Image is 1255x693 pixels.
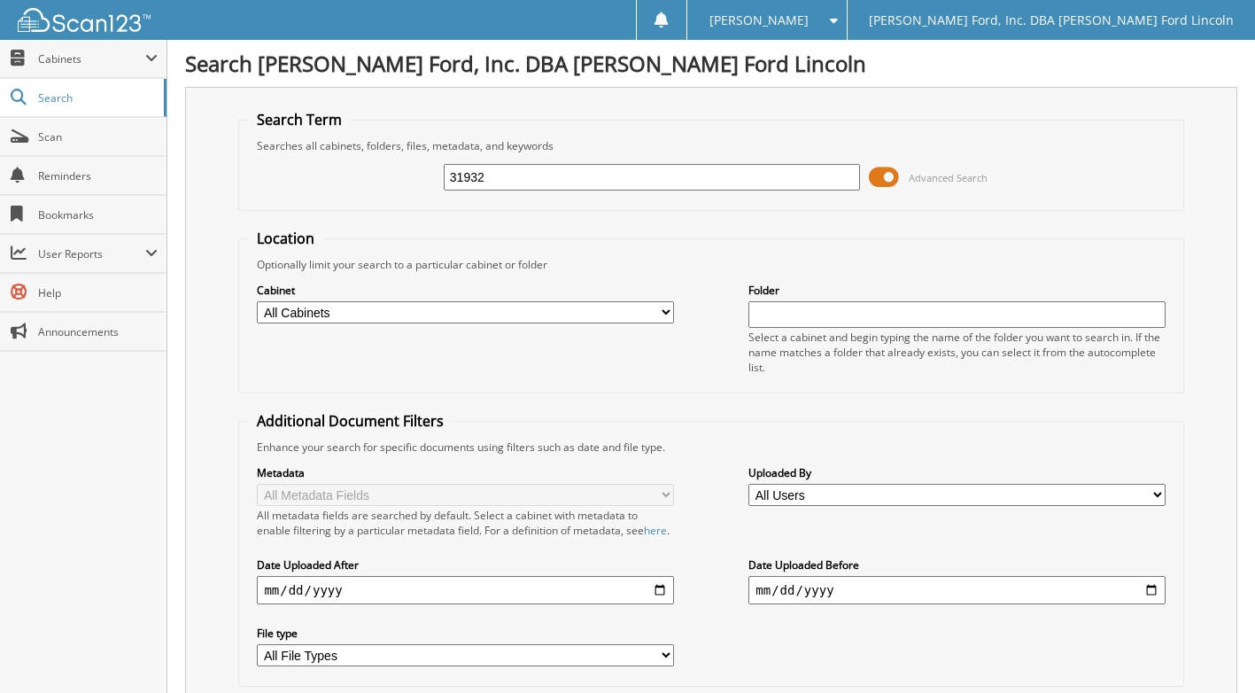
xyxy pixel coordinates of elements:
[257,626,673,641] label: File type
[185,49,1237,78] h1: Search [PERSON_NAME] Ford, Inc. DBA [PERSON_NAME] Ford Lincoln
[748,283,1165,298] label: Folder
[869,15,1234,26] span: [PERSON_NAME] Ford, Inc. DBA [PERSON_NAME] Ford Lincoln
[709,15,809,26] span: [PERSON_NAME]
[248,440,1174,455] div: Enhance your search for specific documents using filters such as date and file type.
[257,508,673,538] div: All metadata fields are searched by default. Select a cabinet with metadata to enable filtering b...
[248,229,323,248] legend: Location
[257,557,673,572] label: Date Uploaded After
[248,257,1174,272] div: Optionally limit your search to a particular cabinet or folder
[38,90,155,105] span: Search
[38,207,158,222] span: Bookmarks
[909,171,988,184] span: Advanced Search
[248,138,1174,153] div: Searches all cabinets, folders, files, metadata, and keywords
[748,330,1165,375] div: Select a cabinet and begin typing the name of the folder you want to search in. If the name match...
[257,283,673,298] label: Cabinet
[748,465,1165,480] label: Uploaded By
[38,129,158,144] span: Scan
[38,168,158,183] span: Reminders
[38,51,145,66] span: Cabinets
[248,110,351,129] legend: Search Term
[248,411,453,431] legend: Additional Document Filters
[38,285,158,300] span: Help
[1166,608,1255,693] iframe: Chat Widget
[38,324,158,339] span: Announcements
[257,576,673,604] input: start
[38,246,145,261] span: User Reports
[257,465,673,480] label: Metadata
[18,8,151,32] img: scan123-logo-white.svg
[748,576,1165,604] input: end
[644,523,667,538] a: here
[748,557,1165,572] label: Date Uploaded Before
